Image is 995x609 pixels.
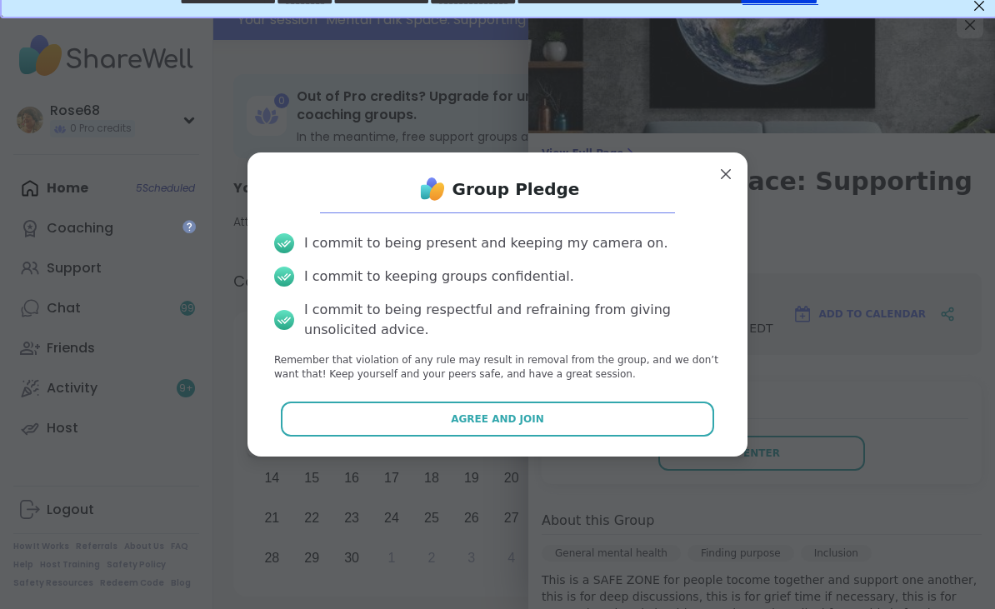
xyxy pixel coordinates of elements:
div: I commit to being present and keeping my camera on. [304,233,667,253]
p: Remember that violation of any rule may result in removal from the group, and we don’t want that!... [274,353,721,382]
div: I commit to keeping groups confidential. [304,267,574,287]
h1: Group Pledge [452,177,580,201]
button: Agree and Join [281,402,715,437]
span: Agree and Join [451,412,544,427]
div: I commit to being respectful and refraining from giving unsolicited advice. [304,300,721,340]
img: ShareWell Logo [416,172,449,206]
iframe: Spotlight [182,220,196,233]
